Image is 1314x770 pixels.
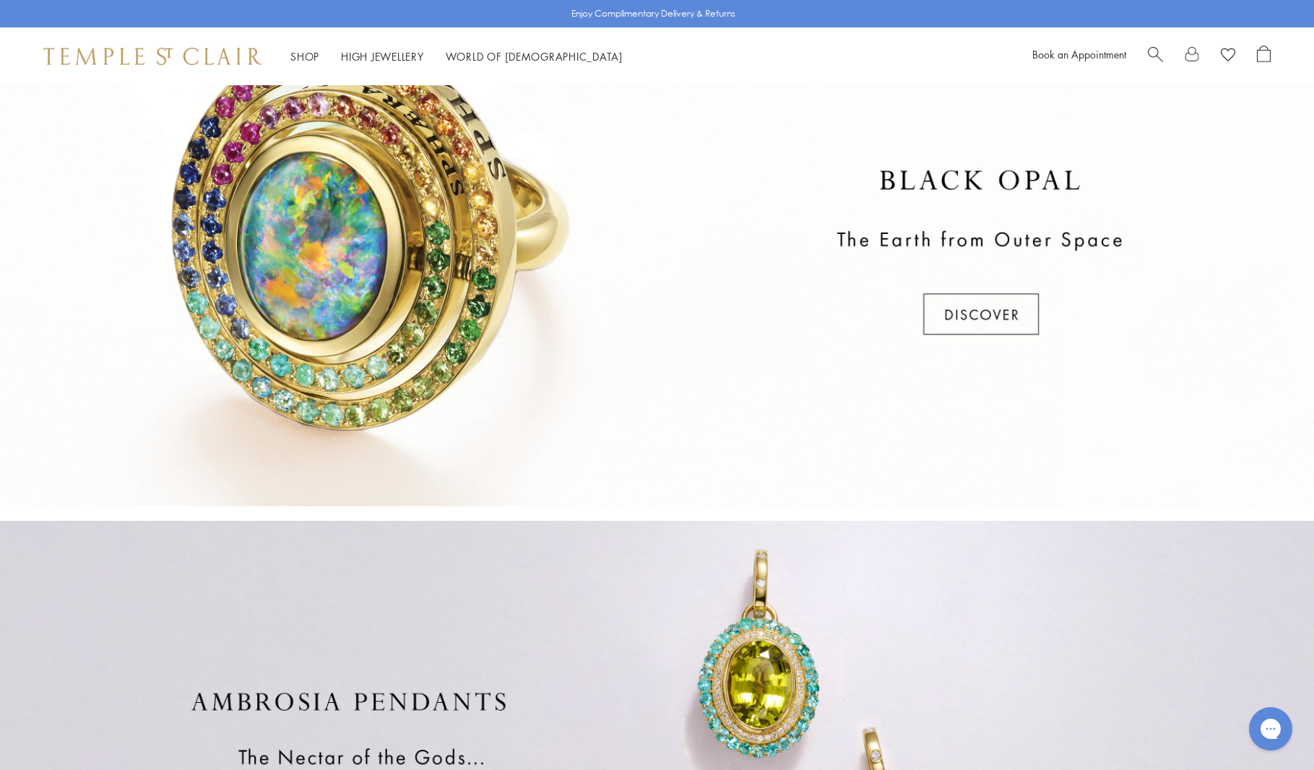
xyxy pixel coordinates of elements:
[1148,46,1163,67] a: Search
[446,49,623,64] a: World of [DEMOGRAPHIC_DATA]World of [DEMOGRAPHIC_DATA]
[290,48,623,66] nav: Main navigation
[571,7,735,21] p: Enjoy Complimentary Delivery & Returns
[1221,46,1235,67] a: View Wishlist
[1242,702,1300,756] iframe: Gorgias live chat messenger
[1257,46,1271,67] a: Open Shopping Bag
[290,49,319,64] a: ShopShop
[341,49,424,64] a: High JewelleryHigh Jewellery
[1032,47,1126,61] a: Book an Appointment
[43,48,261,65] img: Temple St. Clair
